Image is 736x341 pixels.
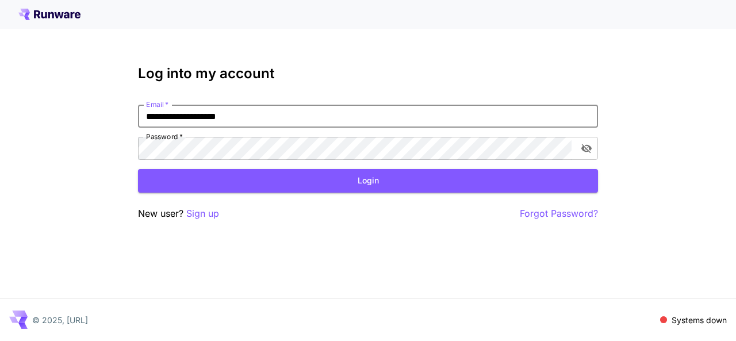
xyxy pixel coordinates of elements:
button: toggle password visibility [576,138,597,159]
label: Password [146,132,183,141]
button: Forgot Password? [520,206,598,221]
p: Systems down [672,314,727,326]
button: Sign up [186,206,219,221]
label: Email [146,99,168,109]
button: Login [138,169,598,193]
h3: Log into my account [138,66,598,82]
p: © 2025, [URL] [32,314,88,326]
p: New user? [138,206,219,221]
